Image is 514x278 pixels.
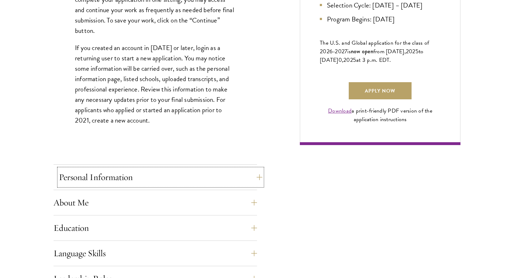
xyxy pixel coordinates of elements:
span: 7 [344,47,347,56]
button: Education [54,219,257,237]
li: Program Begins: [DATE] [320,14,440,24]
a: Apply Now [349,82,412,99]
span: 202 [406,47,415,56]
button: About Me [54,194,257,211]
button: Language Skills [54,245,257,262]
span: -202 [333,47,344,56]
span: 5 [415,47,419,56]
span: 5 [353,56,356,64]
span: is [347,47,351,56]
a: Download [328,106,352,115]
span: now open [351,47,373,55]
span: from [DATE], [373,47,406,56]
span: to [DATE] [320,47,423,64]
span: , [342,56,343,64]
div: a print-friendly PDF version of the application instructions [320,106,440,124]
span: 6 [329,47,333,56]
span: at 3 p.m. EDT. [356,56,391,64]
span: 202 [343,56,353,64]
span: The U.S. and Global application for the class of 202 [320,39,429,56]
span: 0 [338,56,342,64]
p: If you created an account in [DATE] or later, login as a returning user to start a new applicatio... [75,43,236,126]
button: Personal Information [59,169,262,186]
